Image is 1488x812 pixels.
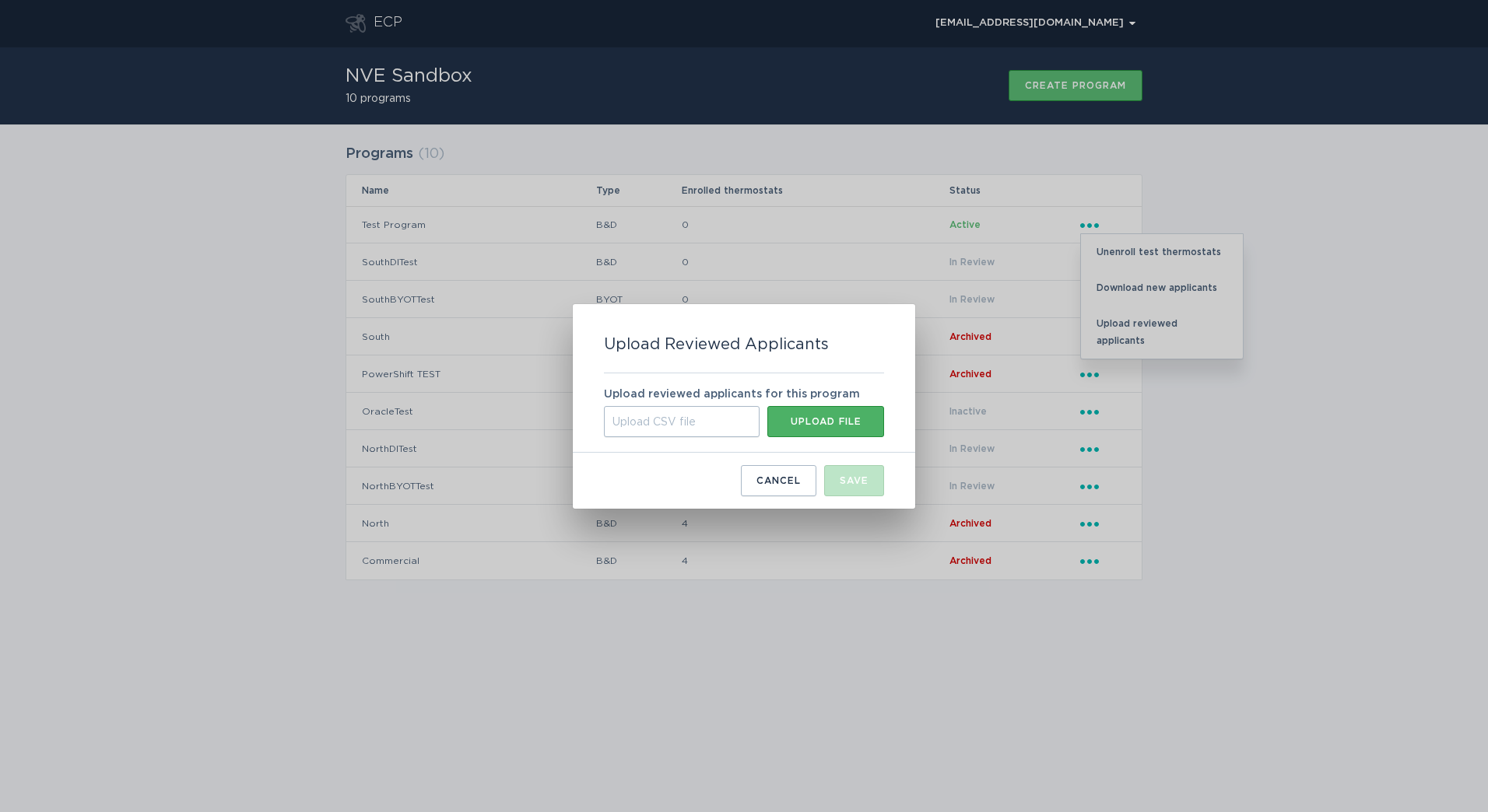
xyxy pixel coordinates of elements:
[604,406,760,437] div: Upload CSV file
[840,476,869,485] div: Save
[775,417,876,426] div: Upload file
[767,406,884,437] button: Upload CSV file
[756,476,801,485] div: Cancel
[604,335,829,354] h2: Upload Reviewed Applicants
[741,465,816,496] button: Cancel
[824,465,884,496] button: Save
[604,389,860,400] label: Upload reviewed applicants for this program
[573,304,915,509] div: Upload Program Applicants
